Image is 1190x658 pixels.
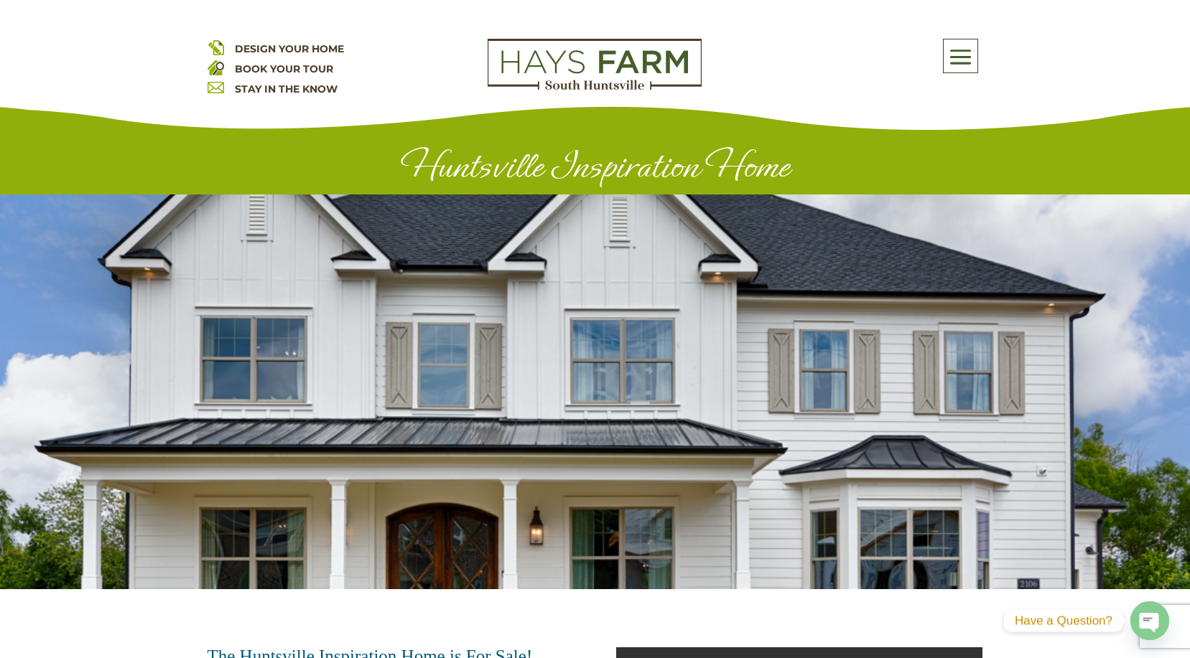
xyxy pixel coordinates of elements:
a: hays farm homes huntsville development [488,80,702,93]
img: book your home tour [208,59,224,75]
a: BOOK YOUR TOUR [235,62,333,75]
a: STAY IN THE KNOW [235,83,338,95]
h1: Huntsville Inspiration Home [208,145,983,194]
img: Logo [488,39,702,90]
